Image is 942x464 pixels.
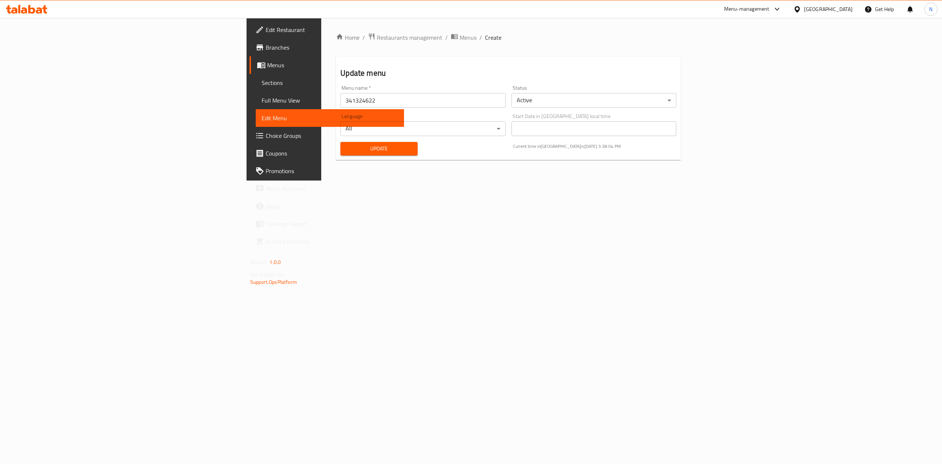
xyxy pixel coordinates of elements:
[377,33,442,42] span: Restaurants management
[266,43,398,52] span: Branches
[929,5,932,13] span: N
[249,197,404,215] a: Upsell
[269,257,281,267] span: 1.0.0
[266,184,398,193] span: Menu disclaimer
[249,39,404,56] a: Branches
[262,96,398,105] span: Full Menu View
[340,142,418,156] button: Update
[804,5,853,13] div: [GEOGRAPHIC_DATA]
[249,180,404,197] a: Menu disclaimer
[249,144,404,162] a: Coupons
[266,149,398,158] span: Coupons
[340,93,505,108] input: Please enter Menu name
[451,33,477,42] a: Menus
[256,74,404,92] a: Sections
[266,131,398,140] span: Choice Groups
[513,143,676,150] p: Current time in [GEOGRAPHIC_DATA] is [DATE] 3:38:04 PM
[266,25,398,34] span: Edit Restaurant
[249,162,404,180] a: Promotions
[511,93,676,108] div: Active
[250,277,297,287] a: Support.OpsPlatform
[724,5,769,14] div: Menu-management
[266,202,398,211] span: Upsell
[267,61,398,69] span: Menus
[266,237,398,246] span: Grocery Checklist
[262,78,398,87] span: Sections
[479,33,482,42] li: /
[336,33,681,42] nav: breadcrumb
[445,33,448,42] li: /
[256,109,404,127] a: Edit Menu
[249,127,404,144] a: Choice Groups
[249,215,404,233] a: Coverage Report
[266,167,398,175] span: Promotions
[249,21,404,39] a: Edit Restaurant
[266,219,398,228] span: Coverage Report
[256,92,404,109] a: Full Menu View
[368,33,442,42] a: Restaurants management
[250,270,284,279] span: Get support on:
[340,121,505,136] div: All
[249,56,404,74] a: Menus
[262,114,398,122] span: Edit Menu
[340,68,676,79] h2: Update menu
[346,144,412,153] span: Update
[485,33,502,42] span: Create
[250,257,268,267] span: Version:
[460,33,477,42] span: Menus
[249,233,404,250] a: Grocery Checklist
